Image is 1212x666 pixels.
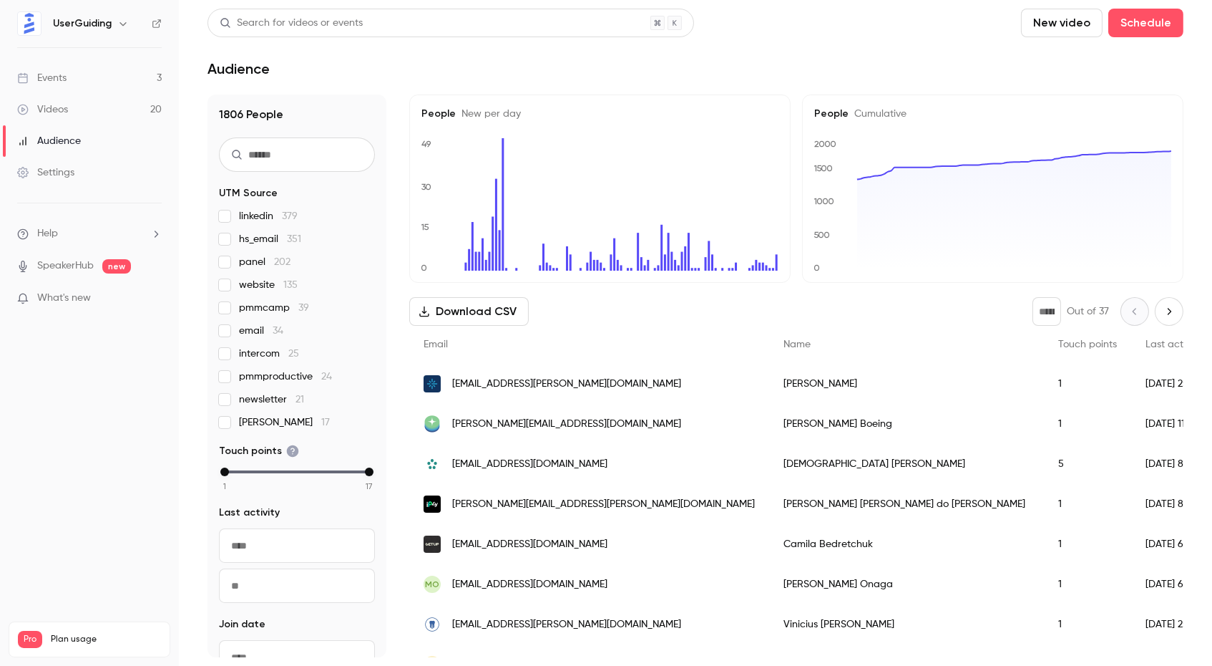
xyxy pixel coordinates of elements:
[1155,297,1183,326] button: Next page
[813,263,820,273] text: 0
[769,604,1044,645] div: Vinicius [PERSON_NAME]
[366,480,373,493] span: 17
[239,415,330,430] span: [PERSON_NAME]
[102,259,131,274] span: new
[769,524,1044,564] div: Camila Bedretchuk
[424,415,441,433] img: loopia.com.br
[239,392,304,407] span: newsletter
[37,291,91,306] span: What's new
[17,165,74,180] div: Settings
[424,616,441,633] img: dentaloffice.com.br
[1044,604,1131,645] div: 1
[452,617,681,632] span: [EMAIL_ADDRESS][PERSON_NAME][DOMAIN_NAME]
[783,339,811,349] span: Name
[17,71,67,85] div: Events
[1058,339,1117,349] span: Touch points
[239,232,301,246] span: hs_email
[813,230,830,240] text: 500
[1021,9,1103,37] button: New video
[769,444,1044,484] div: [DEMOGRAPHIC_DATA] [PERSON_NAME]
[223,480,226,493] span: 1
[452,497,755,512] span: [PERSON_NAME][EMAIL_ADDRESS][PERSON_NAME][DOMAIN_NAME]
[287,234,301,244] span: 351
[769,564,1044,604] div: [PERSON_NAME] Onaga
[239,301,309,315] span: pmmcamp
[239,255,290,269] span: panel
[1044,524,1131,564] div: 1
[283,280,298,290] span: 135
[424,496,441,513] img: ip4y.com.br
[421,107,778,121] h5: People
[288,349,299,359] span: 25
[452,417,681,432] span: [PERSON_NAME][EMAIL_ADDRESS][DOMAIN_NAME]
[409,297,529,326] button: Download CSV
[17,134,81,148] div: Audience
[282,211,298,221] span: 379
[220,16,363,31] div: Search for videos or events
[421,139,431,149] text: 49
[1044,364,1131,404] div: 1
[219,444,299,458] span: Touch points
[425,578,439,591] span: MO
[219,106,375,123] h1: 1806 People
[365,468,373,476] div: max
[452,577,607,592] span: [EMAIL_ADDRESS][DOMAIN_NAME]
[219,617,265,632] span: Join date
[421,263,427,273] text: 0
[814,107,1171,121] h5: People
[298,303,309,313] span: 39
[421,182,431,192] text: 30
[37,259,94,274] a: SpeakerHub
[452,537,607,552] span: [EMAIL_ADDRESS][DOMAIN_NAME]
[452,457,607,472] span: [EMAIL_ADDRESS][DOMAIN_NAME]
[424,375,441,392] img: gupy.com.br
[321,418,330,428] span: 17
[219,506,280,520] span: Last activity
[239,370,332,384] span: pmmproductive
[51,634,161,645] span: Plan usage
[424,455,441,473] img: appsistemas.com.br
[424,536,441,553] img: getupcloud.com
[1044,404,1131,444] div: 1
[274,257,290,267] span: 202
[239,347,299,361] span: intercom
[220,468,229,476] div: min
[18,631,42,648] span: Pro
[17,102,68,117] div: Videos
[769,404,1044,444] div: [PERSON_NAME] Boeing
[239,324,283,338] span: email
[424,339,448,349] span: Email
[295,395,304,405] span: 21
[18,12,41,35] img: UserGuiding
[814,139,836,149] text: 2000
[452,377,681,392] span: [EMAIL_ADDRESS][PERSON_NAME][DOMAIN_NAME]
[219,186,278,201] span: UTM Source
[1044,564,1131,604] div: 1
[1145,339,1201,349] span: Last activity
[849,109,906,119] span: Cumulative
[813,163,833,173] text: 1500
[273,326,283,336] span: 34
[769,364,1044,404] div: [PERSON_NAME]
[239,209,298,223] span: linkedin
[37,226,58,241] span: Help
[145,292,162,305] iframe: Noticeable Trigger
[239,278,298,292] span: website
[53,16,112,31] h6: UserGuiding
[769,484,1044,524] div: [PERSON_NAME] [PERSON_NAME] do [PERSON_NAME]
[1067,304,1109,319] p: Out of 37
[1044,484,1131,524] div: 1
[17,226,162,241] li: help-dropdown-opener
[1044,444,1131,484] div: 5
[1108,9,1183,37] button: Schedule
[456,109,521,119] span: New per day
[813,197,834,207] text: 1000
[421,222,429,232] text: 15
[207,60,270,77] h1: Audience
[321,372,332,382] span: 24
